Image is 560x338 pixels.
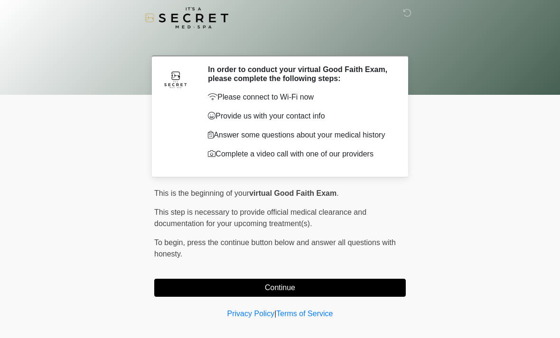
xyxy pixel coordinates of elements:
p: Complete a video call with one of our providers [208,148,392,160]
p: Please connect to Wi-Fi now [208,91,392,103]
p: Answer some questions about your medical history [208,129,392,141]
span: press the continue button below and answer all questions with honesty. [154,238,396,258]
span: . [336,189,338,197]
a: Privacy Policy [227,310,275,318]
img: It's A Secret Med Spa Logo [145,7,228,28]
a: | [274,310,276,318]
strong: virtual Good Faith Exam [249,189,336,197]
button: Continue [154,279,406,297]
span: To begin, [154,238,187,247]
p: Provide us with your contact info [208,110,392,122]
h2: In order to conduct your virtual Good Faith Exam, please complete the following steps: [208,65,392,83]
a: Terms of Service [276,310,333,318]
img: Agent Avatar [161,65,190,93]
span: This is the beginning of your [154,189,249,197]
span: This step is necessary to provide official medical clearance and documentation for your upcoming ... [154,208,366,228]
h1: ‎ ‎ [147,34,413,52]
